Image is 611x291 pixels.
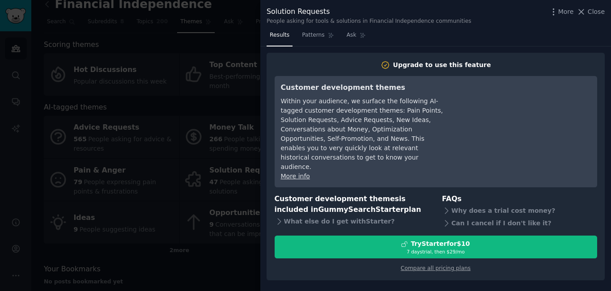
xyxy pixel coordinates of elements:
[281,97,444,172] div: Within your audience, we surface the following AI-tagged customer development themes: Pain Points...
[281,173,310,180] a: More info
[275,194,430,215] h3: Customer development themes is included in plan
[267,6,471,17] div: Solution Requests
[442,204,597,217] div: Why does a trial cost money?
[393,60,491,70] div: Upgrade to use this feature
[577,7,605,17] button: Close
[281,82,444,93] h3: Customer development themes
[558,7,574,17] span: More
[275,236,597,258] button: TryStarterfor$107 daystrial, then $29/mo
[588,7,605,17] span: Close
[457,82,591,149] iframe: YouTube video player
[549,7,574,17] button: More
[299,28,337,46] a: Patterns
[347,31,356,39] span: Ask
[275,215,430,228] div: What else do I get with Starter ?
[267,17,471,25] div: People asking for tools & solutions in Financial Independence communities
[318,205,403,214] span: GummySearch Starter
[275,249,597,255] div: 7 days trial, then $ 29 /mo
[302,31,324,39] span: Patterns
[411,239,470,249] div: Try Starter for $10
[344,28,369,46] a: Ask
[442,217,597,229] div: Can I cancel if I don't like it?
[401,265,471,271] a: Compare all pricing plans
[270,31,289,39] span: Results
[442,194,597,205] h3: FAQs
[267,28,293,46] a: Results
